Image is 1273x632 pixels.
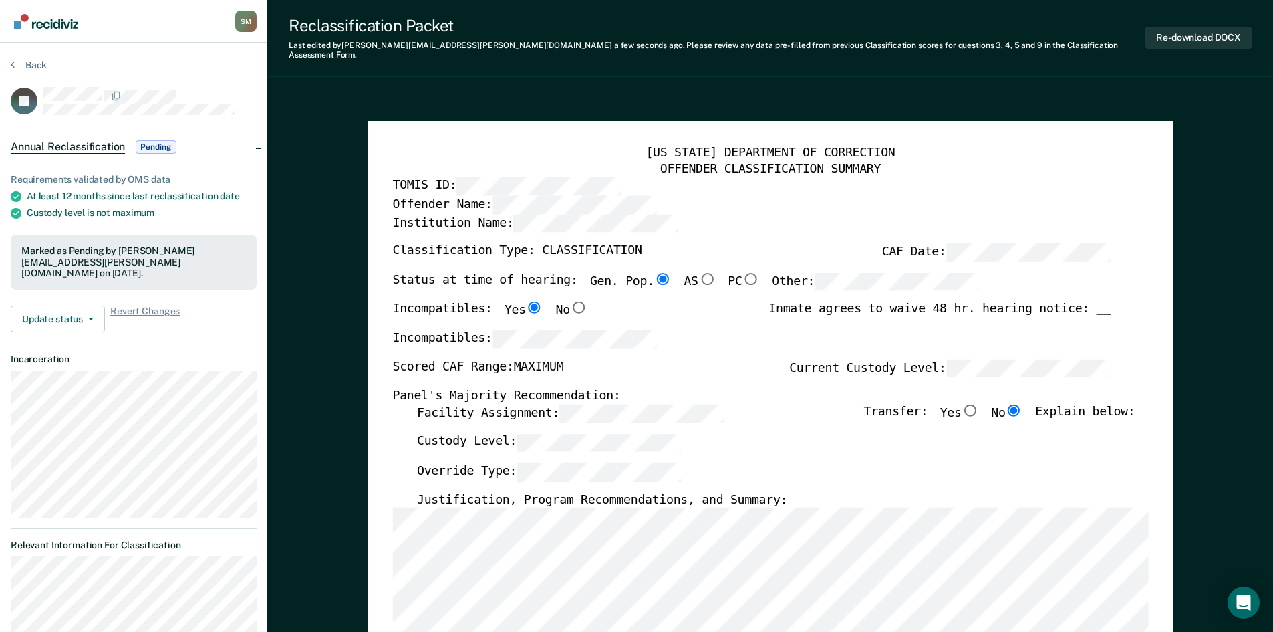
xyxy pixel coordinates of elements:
label: TOMIS ID: [392,177,621,195]
label: Override Type: [416,463,681,482]
label: Justification, Program Recommendations, and Summary: [416,492,787,508]
label: CAF Date: [881,243,1110,261]
button: Update status [11,306,105,332]
img: Recidiviz [14,14,78,29]
label: Yes [504,302,543,319]
label: Custody Level: [416,433,681,452]
input: Custody Level: [517,433,681,452]
label: No [991,404,1023,423]
div: Open Intercom Messenger [1228,587,1260,619]
button: Profile dropdown button [235,11,257,32]
span: a few seconds ago [614,41,683,50]
div: Requirements validated by OMS data [11,174,257,185]
div: Inmate agrees to waive 48 hr. hearing notice: __ [768,302,1111,330]
label: Incompatibles: [392,330,657,348]
input: Offender Name: [492,195,656,214]
span: date [220,191,239,201]
button: Back [11,59,47,71]
input: Gen. Pop. [654,272,671,284]
label: Other: [772,272,979,291]
input: No [569,302,587,314]
input: Other: [815,272,979,291]
input: Yes [961,404,978,416]
input: Facility Assignment: [559,404,724,423]
div: S M [235,11,257,32]
span: Revert Changes [110,306,180,332]
input: Override Type: [517,463,681,482]
input: No [1005,404,1022,416]
label: Scored CAF Range: MAXIMUM [392,359,563,378]
dt: Incarceration [11,354,257,365]
div: Marked as Pending by [PERSON_NAME][EMAIL_ADDRESS][PERSON_NAME][DOMAIN_NAME] on [DATE]. [21,245,246,279]
label: Current Custody Level: [789,359,1111,378]
label: PC [728,272,760,291]
div: At least 12 months since last reclassification [27,191,257,202]
label: Facility Assignment: [416,404,723,423]
span: maximum [112,207,154,218]
div: Last edited by [PERSON_NAME][EMAIL_ADDRESS][PERSON_NAME][DOMAIN_NAME] . Please review any data pr... [289,41,1145,60]
div: [US_STATE] DEPARTMENT OF CORRECTION [392,145,1148,161]
input: AS [698,272,715,284]
label: No [555,302,587,319]
input: Current Custody Level: [946,359,1110,378]
div: Incompatibles: [392,302,587,330]
span: Pending [136,140,176,154]
input: CAF Date: [946,243,1110,261]
div: Reclassification Packet [289,16,1145,35]
div: Status at time of hearing: [392,272,979,302]
label: Classification Type: CLASSIFICATION [392,243,642,261]
label: Offender Name: [392,195,657,214]
input: Incompatibles: [492,330,656,348]
button: Re-download DOCX [1145,27,1252,49]
span: Annual Reclassification [11,140,125,154]
label: Gen. Pop. [589,272,671,291]
input: TOMIS ID: [456,177,621,195]
dt: Relevant Information For Classification [11,540,257,551]
div: Panel's Majority Recommendation: [392,388,1110,404]
div: Transfer: Explain below: [863,404,1135,433]
div: OFFENDER CLASSIFICATION SUMMARY [392,161,1148,177]
label: Yes [940,404,978,423]
div: Custody level is not [27,207,257,219]
input: Institution Name: [513,214,678,233]
label: AS [684,272,716,291]
input: Yes [525,302,543,314]
label: Institution Name: [392,214,678,233]
input: PC [742,272,759,284]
